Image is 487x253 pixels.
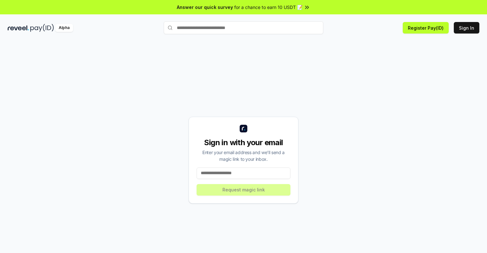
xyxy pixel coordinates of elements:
button: Register Pay(ID) [403,22,449,33]
span: for a chance to earn 10 USDT 📝 [234,4,303,11]
div: Enter your email address and we’ll send a magic link to your inbox. [197,149,290,162]
button: Sign In [454,22,479,33]
img: reveel_dark [8,24,29,32]
span: Answer our quick survey [177,4,233,11]
div: Sign in with your email [197,138,290,148]
div: Alpha [55,24,73,32]
img: pay_id [30,24,54,32]
img: logo_small [240,125,247,132]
